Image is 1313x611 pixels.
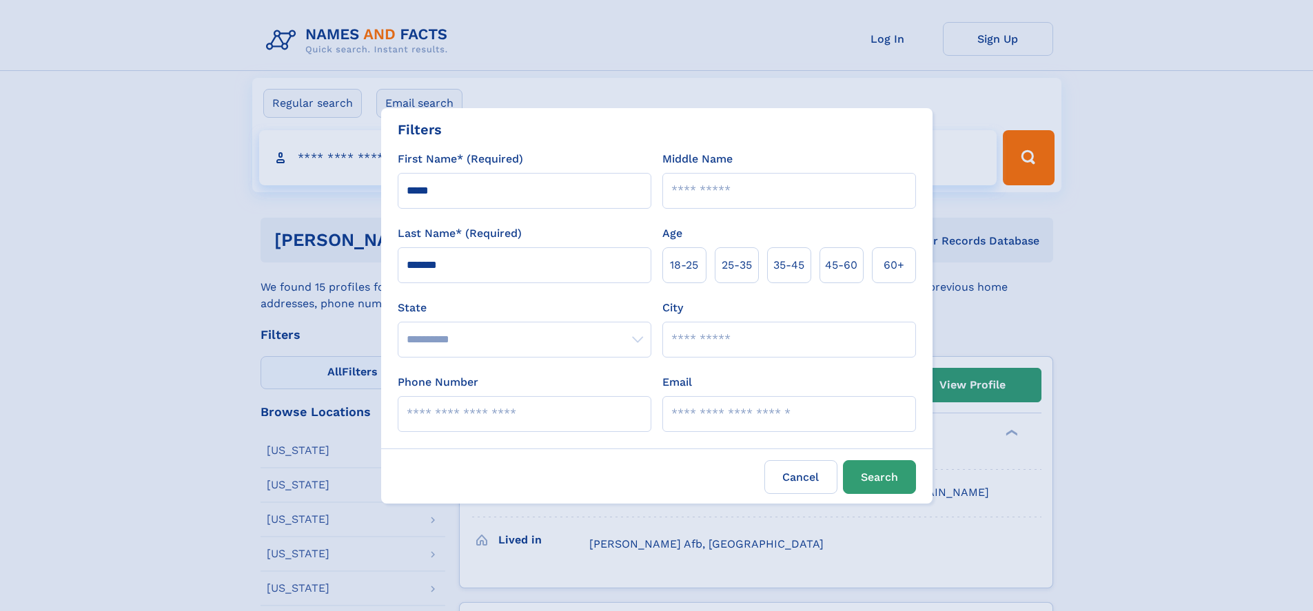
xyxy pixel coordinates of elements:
[398,119,442,140] div: Filters
[670,257,698,273] span: 18‑25
[662,300,683,316] label: City
[764,460,837,494] label: Cancel
[662,151,733,167] label: Middle Name
[884,257,904,273] span: 60+
[773,257,804,273] span: 35‑45
[722,257,752,273] span: 25‑35
[825,257,857,273] span: 45‑60
[398,151,523,167] label: First Name* (Required)
[843,460,916,494] button: Search
[662,225,682,242] label: Age
[662,374,692,391] label: Email
[398,374,478,391] label: Phone Number
[398,300,651,316] label: State
[398,225,522,242] label: Last Name* (Required)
